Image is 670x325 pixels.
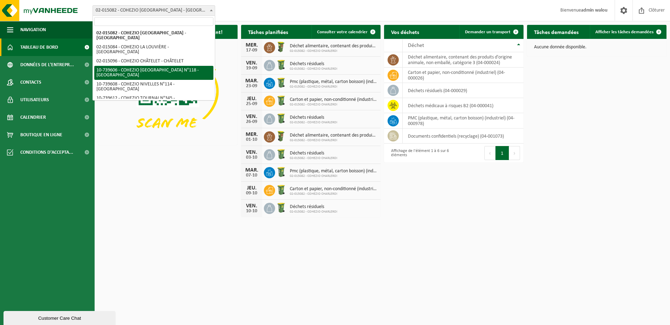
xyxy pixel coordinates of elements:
span: 02-015082 - COHEZIO CHARLEROI [290,103,377,107]
div: 25-09 [245,102,259,106]
span: Boutique en ligne [20,126,62,144]
div: 07-10 [245,173,259,178]
h2: Tâches demandées [527,25,586,39]
div: 26-09 [245,119,259,124]
span: Conditions d'accepta... [20,144,73,161]
div: VEN. [245,203,259,209]
span: Consulter votre calendrier [317,30,368,34]
div: Affichage de l'élément 1 à 6 sur 6 éléments [388,145,450,161]
img: WB-0240-HPE-GN-51 [275,95,287,106]
div: MAR. [245,78,259,84]
span: Déchets résiduels [290,151,337,156]
img: WB-0240-HPE-GN-51 [275,59,287,71]
span: Navigation [20,21,46,39]
span: Pmc (plastique, métal, carton boisson) (industriel) [290,168,377,174]
li: 10-739608 - COHEZIO NIVELLES N°114 - [GEOGRAPHIC_DATA] [94,80,213,94]
span: Utilisateurs [20,91,49,109]
img: WB-0060-HPE-GN-50 [275,130,287,142]
span: 02-015082 - COHEZIO CHARLEROI [290,49,377,53]
div: MER. [245,42,259,48]
span: 02-015082 - COHEZIO CHARLEROI - CHARLEROI [93,5,215,16]
span: Déchet alimentaire, contenant des produits d'origine animale, non emballé, catég... [290,43,377,49]
div: VEN. [245,150,259,155]
a: Demander un transport [459,25,523,39]
div: 03-10 [245,155,259,160]
button: 1 [495,146,509,160]
img: WB-0240-HPE-GN-50 [275,77,287,89]
td: déchets résiduels (04-000029) [403,83,524,98]
div: MER. [245,132,259,137]
span: Déchets résiduels [290,61,337,67]
span: 02-015082 - COHEZIO CHARLEROI - CHARLEROI [93,6,215,15]
span: Déchets résiduels [290,115,337,120]
span: Afficher les tâches demandées [595,30,654,34]
span: 02-015082 - COHEZIO CHARLEROI [290,67,337,71]
div: 01-10 [245,137,259,142]
span: 02-015082 - COHEZIO CHARLEROI [290,174,377,178]
td: documents confidentiels (recyclage) (04-001073) [403,129,524,144]
div: 09-10 [245,191,259,196]
img: WB-0240-HPE-GN-51 [275,148,287,160]
div: 10-10 [245,209,259,214]
div: MAR. [245,167,259,173]
p: Aucune donnée disponible. [534,45,659,50]
span: Données de l'entrepr... [20,56,74,74]
td: PMC (plastique, métal, carton boisson) (industriel) (04-000978) [403,113,524,129]
li: 10-739606 - COHEZIO [GEOGRAPHIC_DATA] N°118 - [GEOGRAPHIC_DATA] [94,66,213,80]
span: Carton et papier, non-conditionné (industriel) [290,186,377,192]
td: carton et papier, non-conditionné (industriel) (04-000026) [403,68,524,83]
span: Carton et papier, non-conditionné (industriel) [290,97,377,103]
span: Calendrier [20,109,46,126]
div: 19-09 [245,66,259,71]
span: 02-015082 - COHEZIO CHARLEROI [290,138,377,143]
img: WB-0240-HPE-GN-51 [275,202,287,214]
td: déchets médicaux à risques B2 (04-000041) [403,98,524,113]
li: 02-015096 - COHEZIO CHÂTELET - CHÂTELET [94,57,213,66]
img: WB-0060-HPE-GN-50 [275,41,287,53]
div: 23-09 [245,84,259,89]
a: Afficher les tâches demandées [590,25,666,39]
span: 02-015082 - COHEZIO CHARLEROI [290,192,377,196]
span: 02-015082 - COHEZIO CHARLEROI [290,156,337,160]
span: Contacts [20,74,41,91]
li: 02-015082 - COHEZIO [GEOGRAPHIC_DATA] - [GEOGRAPHIC_DATA] [94,29,213,43]
strong: admin walou [581,8,608,13]
div: JEU. [245,96,259,102]
iframe: chat widget [4,310,117,325]
span: 02-015082 - COHEZIO CHARLEROI [290,120,337,125]
li: 10-739612 - COHEZIO TOURNAI N°345 - [GEOGRAPHIC_DATA] [94,94,213,108]
span: Pmc (plastique, métal, carton boisson) (industriel) [290,79,377,85]
li: 02-015084 - COHEZIO LA LOUVIÈRE - [GEOGRAPHIC_DATA] [94,43,213,57]
span: Tableau de bord [20,39,58,56]
span: Demander un transport [465,30,511,34]
span: Déchet alimentaire, contenant des produits d'origine animale, non emballé, catég... [290,133,377,138]
span: 02-015082 - COHEZIO CHARLEROI [290,85,377,89]
span: 02-015082 - COHEZIO CHARLEROI [290,210,337,214]
span: Déchet [408,43,424,48]
img: WB-0240-HPE-GN-51 [275,112,287,124]
a: Consulter votre calendrier [312,25,380,39]
span: Déchets résiduels [290,204,337,210]
div: VEN. [245,60,259,66]
img: WB-0240-HPE-GN-51 [275,184,287,196]
img: WB-0240-HPE-GN-50 [275,166,287,178]
button: Next [509,146,520,160]
div: JEU. [245,185,259,191]
h2: Tâches planifiées [241,25,295,39]
div: VEN. [245,114,259,119]
h2: Vos déchets [384,25,426,39]
div: 17-09 [245,48,259,53]
button: Previous [484,146,495,160]
td: déchet alimentaire, contenant des produits d'origine animale, non emballé, catégorie 3 (04-000024) [403,52,524,68]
